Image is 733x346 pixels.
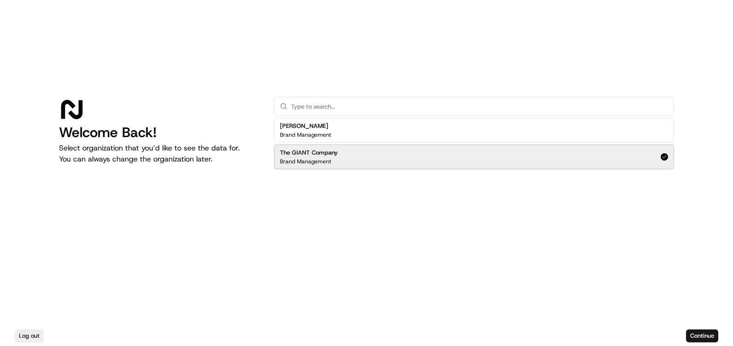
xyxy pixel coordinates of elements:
button: Log out [15,329,44,342]
div: Suggestions [274,116,674,171]
p: Brand Management [280,158,331,165]
h1: Welcome Back! [59,124,259,141]
button: Continue [686,329,718,342]
h2: [PERSON_NAME] [280,122,331,130]
input: Type to search... [291,97,668,115]
h2: The GIANT Company [280,149,338,157]
p: Select organization that you’d like to see the data for. You can always change the organization l... [59,143,259,165]
p: Brand Management [280,131,331,138]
